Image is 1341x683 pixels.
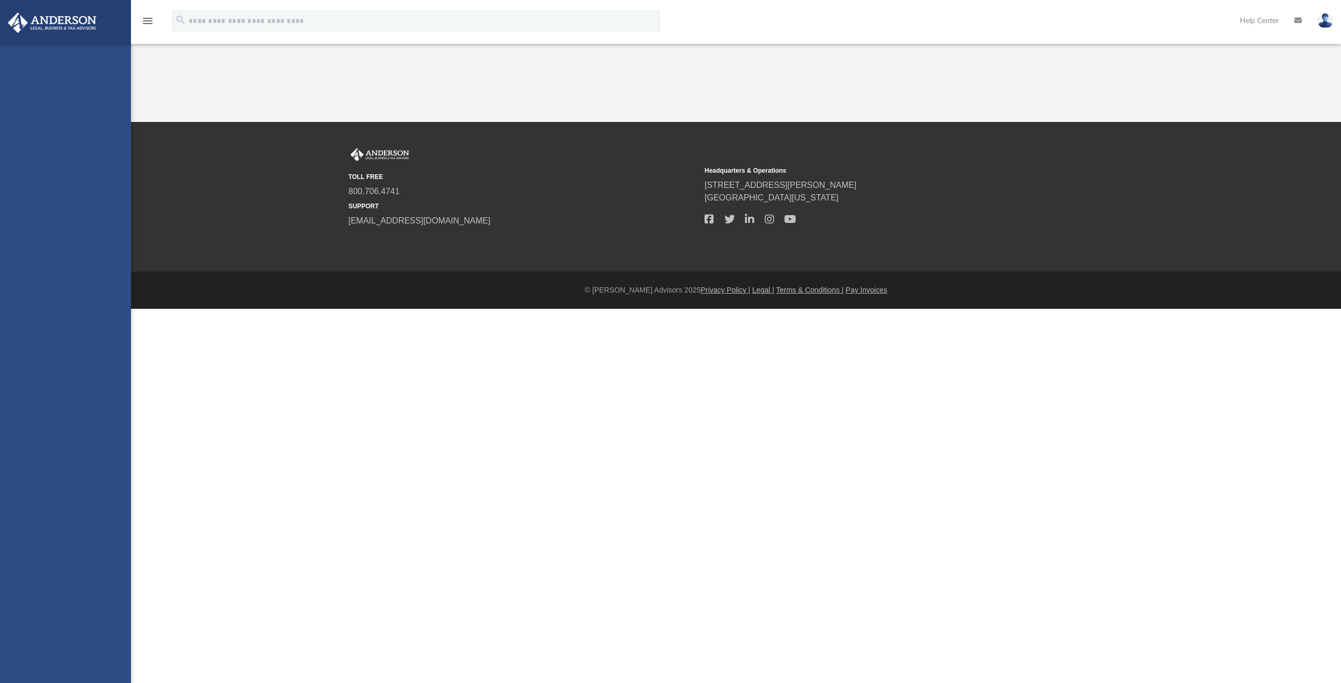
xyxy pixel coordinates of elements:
a: menu [141,20,154,27]
a: Terms & Conditions | [776,286,844,294]
i: menu [141,15,154,27]
small: Headquarters & Operations [705,166,1053,175]
img: Anderson Advisors Platinum Portal [348,148,411,162]
img: Anderson Advisors Platinum Portal [5,13,100,33]
a: Pay Invoices [845,286,887,294]
small: SUPPORT [348,201,697,211]
a: [STREET_ADDRESS][PERSON_NAME] [705,181,856,189]
div: © [PERSON_NAME] Advisors 2025 [131,285,1341,296]
a: [EMAIL_ADDRESS][DOMAIN_NAME] [348,216,490,225]
a: Privacy Policy | [701,286,751,294]
a: Legal | [752,286,774,294]
img: User Pic [1317,13,1333,28]
small: TOLL FREE [348,172,697,182]
a: [GEOGRAPHIC_DATA][US_STATE] [705,193,839,202]
i: search [175,14,186,26]
a: 800.706.4741 [348,187,400,196]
